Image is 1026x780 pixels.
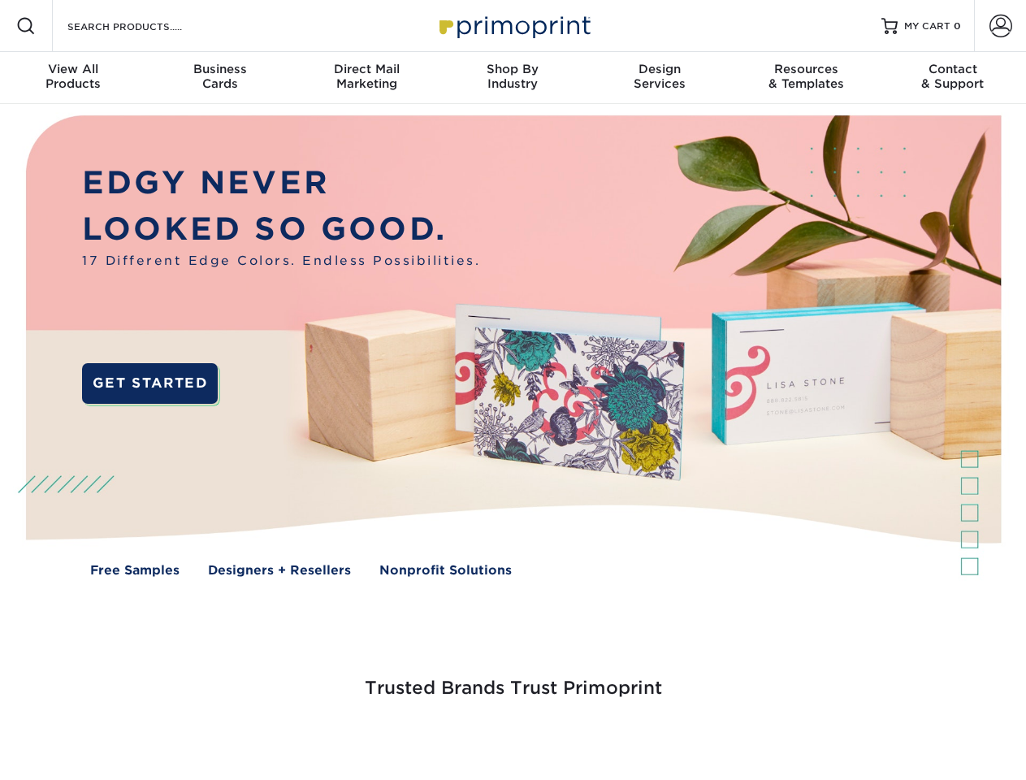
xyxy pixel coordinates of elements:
a: GET STARTED [82,363,218,404]
a: DesignServices [587,52,733,104]
div: & Support [880,62,1026,91]
h3: Trusted Brands Trust Primoprint [38,639,989,718]
a: Designers + Resellers [208,561,351,580]
a: Contact& Support [880,52,1026,104]
div: Marketing [293,62,439,91]
span: MY CART [904,19,950,33]
span: 17 Different Edge Colors. Endless Possibilities. [82,252,480,271]
img: Freeform [244,741,245,742]
div: Services [587,62,733,91]
a: BusinessCards [146,52,292,104]
a: Shop ByIndustry [439,52,586,104]
span: Direct Mail [293,62,439,76]
span: Shop By [439,62,586,76]
a: Resources& Templates [733,52,879,104]
span: Resources [733,62,879,76]
span: Design [587,62,733,76]
img: Primoprint [432,8,595,43]
a: Nonprofit Solutions [379,561,512,580]
p: EDGY NEVER [82,160,480,206]
div: & Templates [733,62,879,91]
a: Direct MailMarketing [293,52,439,104]
div: Industry [439,62,586,91]
img: Amazon [723,741,724,742]
input: SEARCH PRODUCTS..... [66,16,224,36]
span: 0 [954,20,961,32]
img: Google [414,741,415,742]
img: Goodwill [877,741,878,742]
a: Free Samples [90,561,180,580]
p: LOOKED SO GOOD. [82,206,480,253]
span: Business [146,62,292,76]
span: Contact [880,62,1026,76]
img: Smoothie King [118,741,119,742]
img: Mini [569,741,569,742]
div: Cards [146,62,292,91]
